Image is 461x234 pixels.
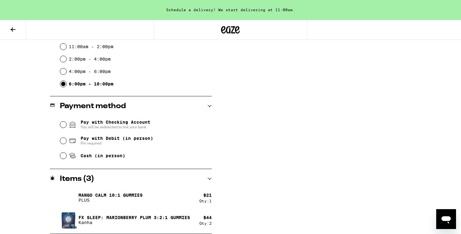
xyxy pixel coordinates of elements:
[69,57,111,62] label: 2:00pm - 4:00pm
[69,81,113,86] label: 6:00pm - 10:00pm
[78,215,190,220] p: FX SLEEP: Marionberry Plum 3:2:1 Gummies
[78,193,143,198] p: Mango CALM 10:1 Gummies
[69,44,113,49] label: 11:00am - 2:00pm
[69,69,111,74] label: 4:00pm - 6:00pm
[60,175,94,183] h2: Items ( 3 )
[60,189,77,206] img: Mango CALM 10:1 Gummies
[203,215,212,220] div: $ 44
[78,220,190,225] p: Kanha
[60,209,77,231] img: FX SLEEP: Marionberry Plum 3:2:1 Gummies
[78,198,143,203] p: PLUS
[436,209,456,229] iframe: Button to launch messaging window
[203,193,212,198] div: $ 21
[81,153,125,158] span: Cash (in person)
[60,103,126,110] h2: Payment method
[81,136,153,141] span: Pay with Debit (in person)
[199,221,212,225] div: Qty: 2
[81,120,150,130] span: Pay with Checking Account
[199,199,212,203] div: Qty: 1
[81,141,153,146] span: Pin required
[81,125,150,130] span: You will be redirected to link your bank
